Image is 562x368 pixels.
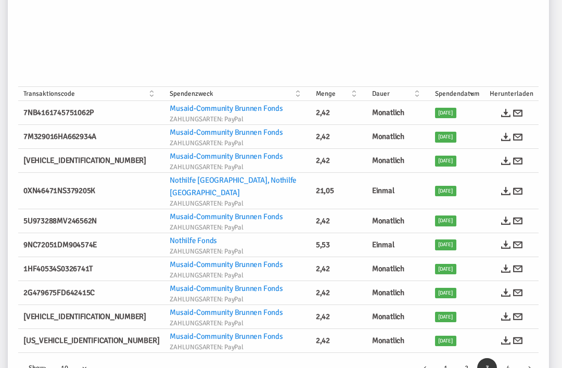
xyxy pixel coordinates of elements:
[435,215,456,226] span: [DATE]
[23,239,159,251] h6: 9NC72051DM904574E
[170,104,283,113] a: Musaid-Community Brunnen Fonds
[170,284,283,293] a: Musaid-Community Brunnen Fonds
[372,239,425,251] h6: Einmal
[316,311,362,323] h6: 2,42
[484,87,539,101] th: Herunterladen
[311,87,367,101] th: Menge: activate to sort column ascending
[23,335,159,347] h6: [US_VEHICLE_IDENTIFICATION_NUMBER]
[170,164,305,171] small: ZAHLUNGSARTEN: PayPal
[23,287,159,299] h6: 2G479675FD642415C
[372,185,425,197] h6: Einmal
[372,215,425,227] h6: Monatlich
[372,335,425,347] h6: Monatlich
[316,263,362,275] h6: 2,42
[170,272,305,279] small: ZAHLUNGSARTEN: PayPal
[435,239,456,250] span: [DATE]
[170,116,305,123] small: ZAHLUNGSARTEN: PayPal
[170,212,283,221] a: Musaid-Community Brunnen Fonds
[23,263,159,275] h6: 1HF40534S0326741T
[164,87,310,101] th: Spendenzweck: activate to sort column ascending
[367,87,430,101] th: Dauer: activate to sort column ascending
[372,131,425,143] h6: Monatlich
[23,311,159,323] h6: [VEHICLE_IDENTIFICATION_NUMBER]
[316,131,362,143] h6: 2,42
[170,151,283,161] a: Musaid-Community Brunnen Fonds
[170,296,305,303] small: ZAHLUNGSARTEN: PayPal
[316,185,362,197] h6: 21,05
[435,156,456,166] span: [DATE]
[316,155,362,167] h6: 2,42
[18,87,164,101] th: Transaktionscode: activate to sort column ascending
[170,320,305,327] small: ZAHLUNGSARTEN: PayPal
[316,215,362,227] h6: 2,42
[435,264,456,274] span: [DATE]
[23,131,159,143] h6: 7M329016HA662934A
[170,248,305,255] small: ZAHLUNGSARTEN: PayPal
[170,236,217,245] a: Nothilfe Fonds
[435,312,456,322] span: [DATE]
[435,336,456,346] span: [DATE]
[170,175,297,197] a: Nothilfe [GEOGRAPHIC_DATA], Nothilfe [GEOGRAPHIC_DATA]
[170,200,305,207] small: ZAHLUNGSARTEN: PayPal
[170,224,305,231] small: ZAHLUNGSARTEN: PayPal
[435,186,456,196] span: [DATE]
[170,140,305,147] small: ZAHLUNGSARTEN: PayPal
[23,107,159,119] h6: 7NB4161745751062P
[316,107,362,119] h6: 2,42
[430,87,484,101] th: Spendendatum: activate to sort column ascending
[170,260,283,269] a: Musaid-Community Brunnen Fonds
[372,263,425,275] h6: Monatlich
[23,155,159,167] h6: [VEHICLE_IDENTIFICATION_NUMBER]
[435,108,456,118] span: [DATE]
[23,215,159,227] h6: 5U973288MV246562N
[435,132,456,142] span: [DATE]
[435,288,456,298] span: [DATE]
[170,344,305,351] small: ZAHLUNGSARTEN: PayPal
[170,128,283,137] a: Musaid-Community Brunnen Fonds
[372,287,425,299] h6: Monatlich
[316,335,362,347] h6: 2,42
[316,287,362,299] h6: 2,42
[372,155,425,167] h6: Monatlich
[170,308,283,317] a: Musaid-Community Brunnen Fonds
[23,185,159,197] h6: 0XN46471NS379205K
[170,332,283,341] a: Musaid-Community Brunnen Fonds
[372,107,425,119] h6: Monatlich
[316,239,362,251] h6: 5,53
[372,311,425,323] h6: Monatlich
